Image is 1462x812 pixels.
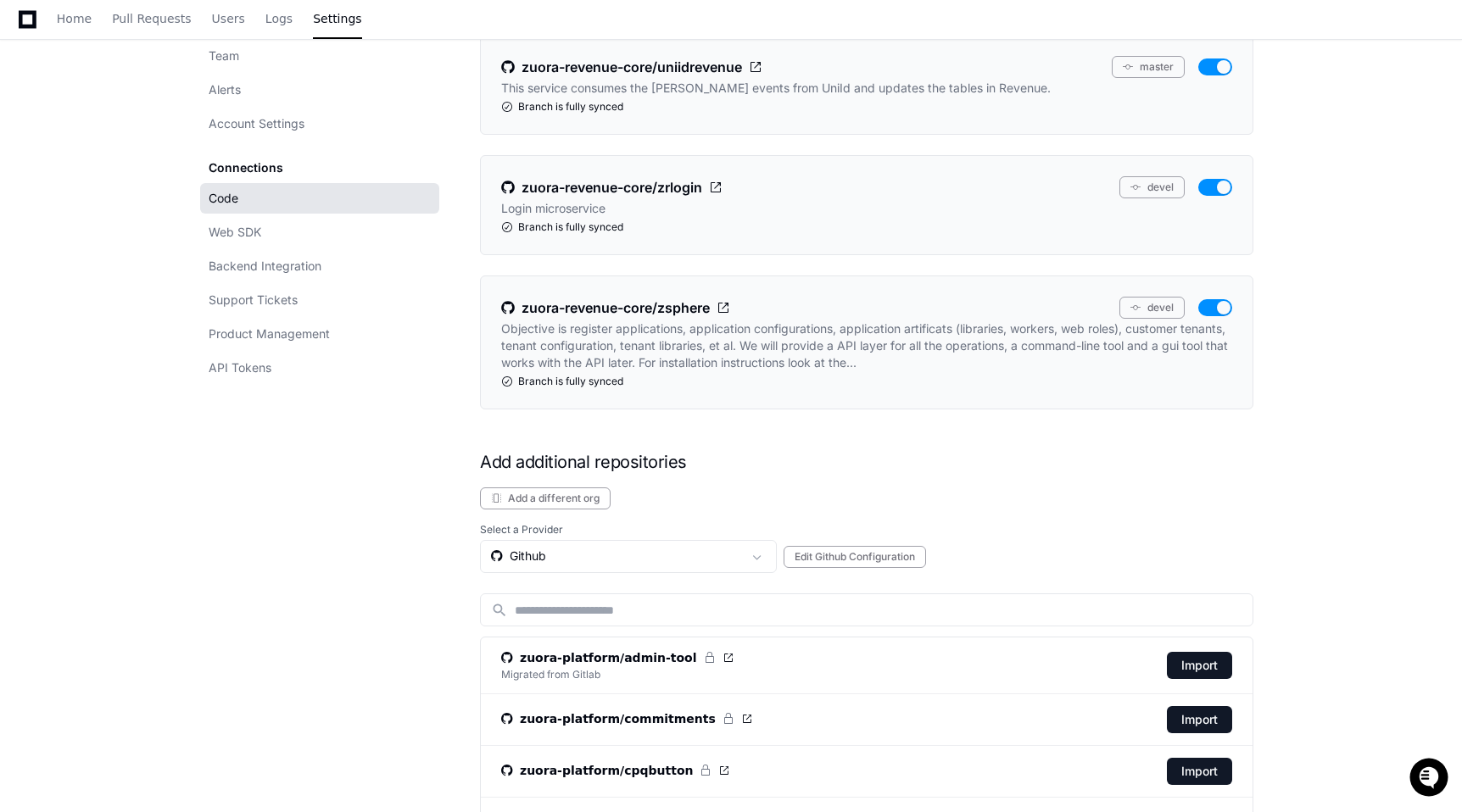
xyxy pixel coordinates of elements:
label: Select a Provider [480,523,1253,537]
span: zuora-platform/cpqbutton [520,762,693,779]
button: devel [1119,176,1185,198]
span: [PERSON_NAME] [53,227,137,241]
a: Team [200,41,439,71]
a: Support Tickets [200,285,439,315]
p: Login microservice [501,200,605,217]
div: Past conversations [17,185,114,198]
span: • [141,227,147,241]
a: Backend Integration [200,251,439,281]
div: Welcome [17,68,309,95]
span: zuora-platform/admin-tool [520,649,697,666]
p: Objective is register applications, application configurations, application artificats (libraries... [501,320,1232,371]
a: Powered byPylon [120,264,205,278]
div: Branch is fully synced [501,100,1232,114]
button: Start new chat [288,131,309,152]
span: Product Management [209,325,330,342]
span: Logs [265,14,293,24]
span: zuora-platform/commitments [520,710,716,727]
span: Support Tickets [209,292,298,309]
div: Branch is fully synced [501,220,1232,234]
a: Account Settings [200,108,439,139]
img: PlayerZero [17,17,51,51]
p: This service consumes the [PERSON_NAME] events from UniId and updates the tables in Revenue. [501,80,1051,97]
a: zuora-platform/cpqbutton [501,762,730,779]
span: [DATE] [150,227,185,241]
button: master [1112,56,1185,78]
span: Alerts [209,81,241,98]
a: Product Management [200,319,439,349]
span: Account Settings [209,115,304,132]
a: Web SDK [200,217,439,247]
div: Start new chat [58,126,278,143]
button: Import [1167,652,1232,679]
span: Pylon [169,265,205,278]
span: Code [209,190,238,207]
span: Pull Requests [112,14,191,24]
button: Import [1167,758,1232,785]
span: zuora-revenue-core/uniidrevenue [522,57,742,77]
a: API Tokens [200,353,439,383]
a: zuora-revenue-core/uniidrevenue [501,56,762,78]
div: We're available if you need us! [58,143,215,157]
a: Code [200,183,439,214]
span: zuora-revenue-core/zrlogin [522,177,702,197]
span: Web SDK [209,224,261,241]
div: Migrated from Gitlab [501,668,600,681]
span: zuora-revenue-core/zsphere [522,298,710,318]
a: zuora-platform/commitments [501,710,753,727]
img: 1736555170064-99ba0984-63c1-480f-8ee9-699278ef63ed [17,126,47,157]
iframe: Open customer support [1408,756,1454,802]
a: zuora-platform/admin-tool [501,649,734,666]
span: Settings [313,14,361,24]
button: devel [1119,297,1185,319]
mat-icon: search [491,602,508,619]
span: Home [57,14,92,24]
a: Alerts [200,75,439,105]
span: API Tokens [209,359,271,376]
span: Users [212,14,245,24]
div: Branch is fully synced [501,375,1232,388]
span: Backend Integration [209,258,321,275]
div: Github [491,548,742,565]
button: Add a different org [480,487,611,509]
span: Team [209,47,239,64]
button: Import [1167,706,1232,733]
button: See all [263,181,309,202]
a: zuora-revenue-core/zsphere [501,297,730,319]
h1: Add additional repositories [480,450,1253,474]
a: zuora-revenue-core/zrlogin [501,176,723,198]
button: Edit Github Configuration [784,546,926,568]
img: Manasa Ranjan Tripathy [17,211,44,238]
